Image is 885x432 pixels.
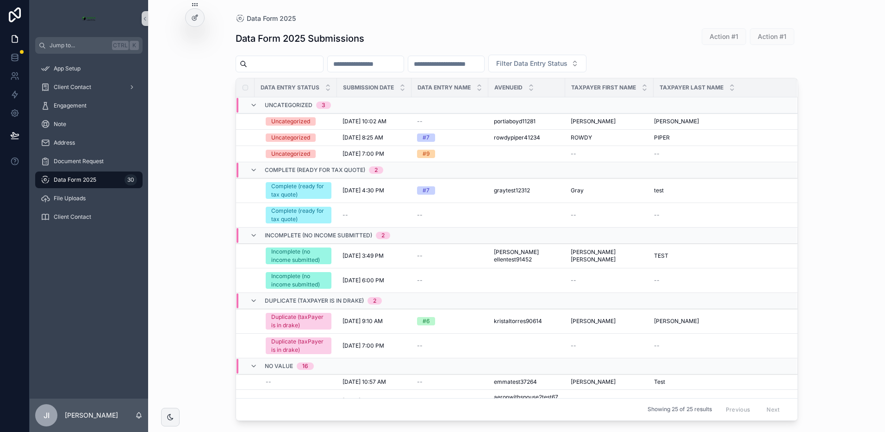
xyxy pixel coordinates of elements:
[494,248,560,263] a: [PERSON_NAME] ellentest91452
[417,252,483,260] a: --
[654,187,664,194] span: test
[131,42,138,49] span: K
[266,337,331,354] a: Duplicate (taxPayer is in drake)
[236,32,364,45] h1: Data Form 2025 Submissions
[417,397,423,405] span: --
[343,134,383,141] span: [DATE] 8:25 AM
[125,174,137,185] div: 30
[343,252,384,260] span: [DATE] 3:49 PM
[112,41,129,50] span: Ctrl
[266,207,331,223] a: Complete (ready for tax quote)
[571,84,636,91] span: Taxpayer First Name
[423,317,430,325] div: #6
[35,134,143,151] a: Address
[423,150,430,158] div: #9
[571,277,576,284] span: --
[266,117,331,126] a: Uncategorized
[571,134,648,141] a: ROWDY
[417,378,423,386] span: --
[266,133,331,142] a: Uncategorized
[343,134,406,141] a: [DATE] 8:25 AM
[54,139,75,146] span: Address
[266,313,331,330] a: Duplicate (taxPayer is in drake)
[571,187,584,194] span: Gray
[654,134,785,141] a: PIPER
[54,176,96,184] span: Data Form 2025
[417,378,483,386] a: --
[494,118,560,125] a: portiaboyd11281
[271,313,326,330] div: Duplicate (taxPayer is in drake)
[35,60,143,77] a: App Setup
[54,83,91,91] span: Client Contact
[343,397,406,405] a: [DATE] 9:36 AM
[266,378,331,386] a: --
[35,37,143,54] button: Jump to...CtrlK
[35,79,143,95] a: Client Contact
[261,84,319,91] span: Data Entry Status
[35,153,143,170] a: Document Request
[417,118,483,125] a: --
[571,118,616,125] span: [PERSON_NAME]
[417,133,483,142] a: #7
[571,248,648,263] a: [PERSON_NAME] [PERSON_NAME]
[343,84,394,91] span: Submission Date
[265,166,365,174] span: Complete (ready for tax quote)
[423,133,430,142] div: #7
[571,397,648,405] a: Aeronwithspouse2
[496,59,567,68] span: Filter Data Entry Status
[343,187,384,194] span: [DATE] 4:30 PM
[654,277,785,284] a: --
[343,277,384,284] span: [DATE] 6:00 PM
[494,378,537,386] span: emmatest37264
[571,397,619,405] span: Aeronwithspouse2
[266,182,331,199] a: Complete (ready for tax quote)
[343,187,406,194] a: [DATE] 4:30 PM
[488,55,586,72] button: Select Button
[266,272,331,289] a: Incomplete (no income submitted)
[571,318,616,325] span: [PERSON_NAME]
[648,406,712,413] span: Showing 25 of 25 results
[302,362,308,370] div: 16
[654,118,699,125] span: [PERSON_NAME]
[271,337,326,354] div: Duplicate (taxPayer is in drake)
[571,318,648,325] a: [PERSON_NAME]
[571,150,576,158] span: --
[343,211,348,219] span: --
[343,378,386,386] span: [DATE] 10:57 AM
[265,362,293,370] span: No value
[571,187,648,194] a: Gray
[654,252,785,260] a: TEST
[494,318,542,325] span: kristaltorres90614
[571,150,648,158] a: --
[654,187,785,194] a: test
[343,118,386,125] span: [DATE] 10:02 AM
[494,84,523,91] span: AvenueID
[50,42,108,49] span: Jump to...
[571,134,592,141] span: ROWDY
[571,378,648,386] a: [PERSON_NAME]
[35,190,143,207] a: File Uploads
[343,378,406,386] a: [DATE] 10:57 AM
[654,118,785,125] a: [PERSON_NAME]
[247,14,296,23] span: Data Form 2025
[571,378,616,386] span: [PERSON_NAME]
[343,397,383,405] span: [DATE] 9:36 AM
[265,297,364,305] span: Duplicate (taxPayer is in drake)
[322,102,325,109] div: 3
[343,252,406,260] a: [DATE] 3:49 PM
[494,118,536,125] span: portiaboyd11281
[266,378,271,386] span: --
[654,397,665,405] span: Test
[423,186,430,195] div: #7
[343,150,384,158] span: [DATE] 7:00 PM
[54,121,66,128] span: Note
[494,378,560,386] a: emmatest37264
[54,65,81,72] span: App Setup
[343,342,406,349] a: [DATE] 7:00 PM
[271,272,326,289] div: Incomplete (no income submitted)
[35,209,143,225] a: Client Contact
[494,394,560,408] a: aeronwithspouse2test67892
[571,118,648,125] a: [PERSON_NAME]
